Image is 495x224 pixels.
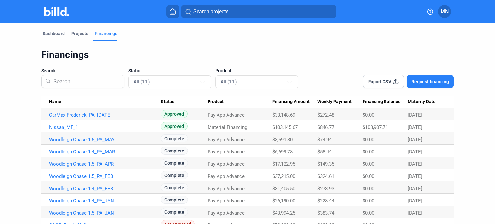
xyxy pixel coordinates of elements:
span: Search projects [193,8,228,15]
span: Pay App Advance [208,137,245,142]
a: Nissan_MF_1 [49,124,161,130]
div: Dashboard [43,30,65,37]
span: $58.44 [317,149,332,155]
span: Pay App Advance [208,149,245,155]
span: Complete [161,171,188,179]
span: Export CSV [368,78,391,85]
span: $0.00 [363,137,374,142]
span: [DATE] [408,124,422,130]
button: MN [438,5,451,18]
a: Woodleigh Chase 1.4_PA_FEB [49,186,161,191]
span: [DATE] [408,137,422,142]
span: Complete [161,147,188,155]
a: CarMax Frederick_PA_[DATE] [49,112,161,118]
a: Woodleigh Chase 1.4_PA_MAR [49,149,161,155]
div: Weekly Payment [317,99,362,105]
div: Maturity Date [408,99,446,105]
div: Financing Amount [272,99,317,105]
span: Product [215,67,231,74]
span: Pay App Advance [208,198,245,204]
mat-select-trigger: All (11) [220,79,237,85]
div: Financing Balance [363,99,408,105]
div: Status [161,99,208,105]
span: MN [441,8,449,15]
span: $846.77 [317,124,334,130]
span: Request financing [412,78,449,85]
span: Weekly Payment [317,99,352,105]
span: $0.00 [363,161,374,167]
input: Search [51,73,120,90]
span: Financing Balance [363,99,401,105]
a: Woodleigh Chase 1.5_PA_APR [49,161,161,167]
span: $17,122.95 [272,161,295,167]
span: Complete [161,196,188,204]
span: $74.94 [317,137,332,142]
span: $31,405.50 [272,186,295,191]
div: Financings [41,49,454,61]
span: Maturity Date [408,99,436,105]
span: Pay App Advance [208,173,245,179]
span: Complete [161,183,188,191]
span: $272.48 [317,112,334,118]
span: $0.00 [363,198,374,204]
span: Product [208,99,224,105]
span: Pay App Advance [208,161,245,167]
span: Status [128,67,141,74]
span: $8,591.80 [272,137,293,142]
span: Pay App Advance [208,186,245,191]
span: Complete [161,208,188,216]
button: Request financing [407,75,454,88]
div: Projects [71,30,88,37]
span: $228.44 [317,198,334,204]
span: $0.00 [363,173,374,179]
span: [DATE] [408,210,422,216]
span: $103,907.71 [363,124,388,130]
span: $383.74 [317,210,334,216]
span: $273.93 [317,186,334,191]
span: Approved [161,122,188,130]
span: Material Financing [208,124,247,130]
div: Financings [95,30,117,37]
span: Search [41,67,55,74]
span: $149.35 [317,161,334,167]
span: $0.00 [363,112,374,118]
span: Financing Amount [272,99,310,105]
div: Product [208,99,272,105]
a: Woodleigh Chase 1.4_PA_JAN [49,198,161,204]
span: Name [49,99,61,105]
img: Billd Company Logo [44,7,70,16]
button: Search projects [181,5,336,18]
span: [DATE] [408,173,422,179]
a: Woodleigh Chase 1.5_PA_MAY [49,137,161,142]
button: Export CSV [363,75,404,88]
span: $37,215.00 [272,173,295,179]
span: $103,145.67 [272,124,298,130]
span: $26,190.00 [272,198,295,204]
span: $0.00 [363,149,374,155]
span: $324.61 [317,173,334,179]
mat-select-trigger: All (11) [133,79,150,85]
span: [DATE] [408,186,422,191]
span: Complete [161,134,188,142]
span: $0.00 [363,210,374,216]
span: Pay App Advance [208,112,245,118]
span: $33,148.69 [272,112,295,118]
span: $6,699.78 [272,149,293,155]
div: Name [49,99,161,105]
span: [DATE] [408,198,422,204]
span: [DATE] [408,161,422,167]
span: Approved [161,110,188,118]
span: [DATE] [408,112,422,118]
span: $43,994.25 [272,210,295,216]
span: Pay App Advance [208,210,245,216]
span: [DATE] [408,149,422,155]
span: $0.00 [363,186,374,191]
span: Status [161,99,174,105]
a: Woodleigh Chase 1.5_PA_FEB [49,173,161,179]
span: Complete [161,159,188,167]
a: Woodleigh Chase 1.5_PA_JAN [49,210,161,216]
